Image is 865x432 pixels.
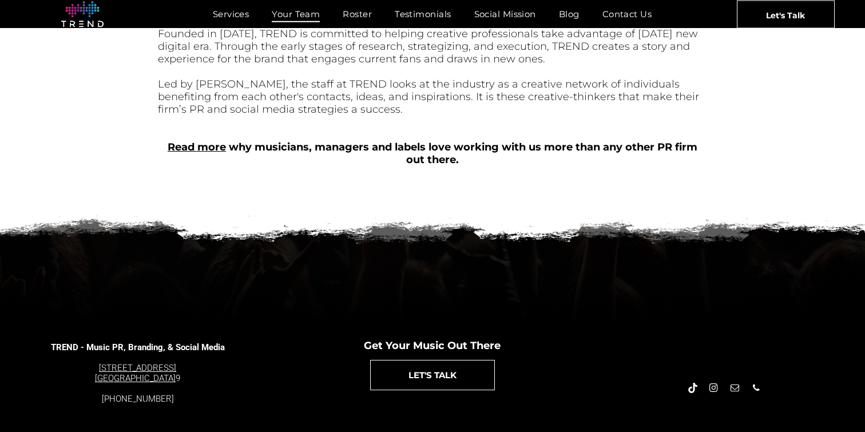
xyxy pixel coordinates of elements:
[463,6,547,22] a: Social Mission
[547,6,591,22] a: Blog
[51,342,225,352] span: TREND - Music PR, Branding, & Social Media
[383,6,462,22] a: Testimonials
[659,299,865,432] iframe: Chat Widget
[158,78,699,116] font: Led by [PERSON_NAME], the staff at TREND looks at the industry as a creative network of individua...
[331,6,383,22] a: Roster
[158,27,698,65] span: Founded in [DATE], TREND is committed to helping creative professionals take advantage of [DATE] ...
[364,339,501,352] span: Get Your Music Out There
[61,1,104,27] img: logo
[229,141,697,166] b: why musicians, managers and labels love working with us more than any other PR firm out there.
[591,6,664,22] a: Contact Us
[50,363,225,383] div: 9
[168,141,226,153] a: Read more
[95,363,176,383] a: [STREET_ADDRESS][GEOGRAPHIC_DATA]
[370,360,495,390] a: LET'S TALK
[766,1,805,29] span: Let's Talk
[102,394,174,404] a: [PHONE_NUMBER]
[95,363,176,383] font: [STREET_ADDRESS] [GEOGRAPHIC_DATA]
[408,360,457,390] span: LET'S TALK
[201,6,261,22] a: Services
[260,6,331,22] a: Your Team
